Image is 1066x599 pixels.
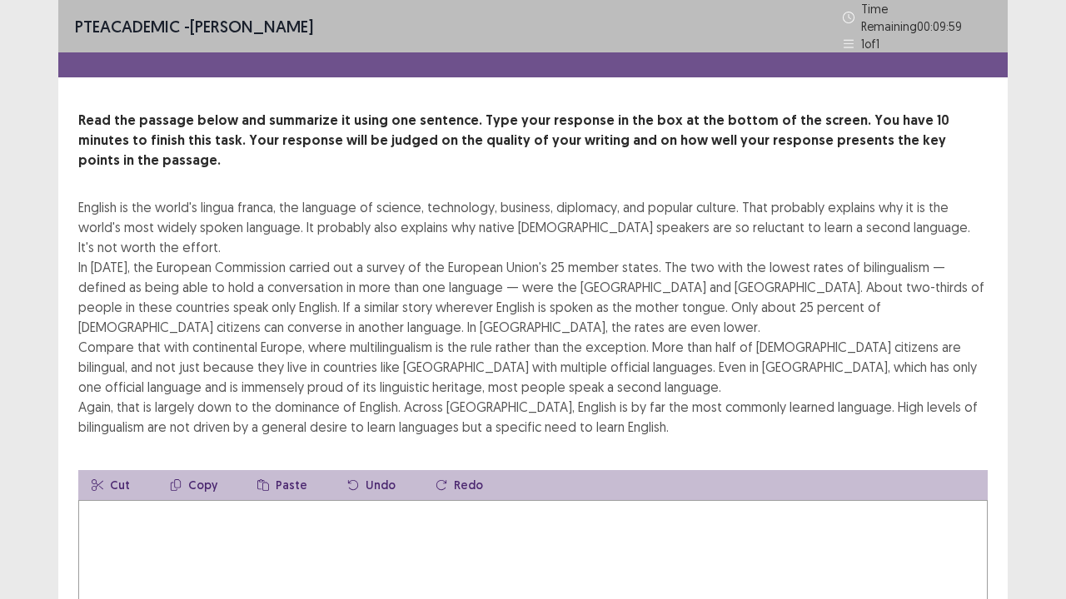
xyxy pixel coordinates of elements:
p: Read the passage below and summarize it using one sentence. Type your response in the box at the ... [78,111,988,171]
button: Redo [422,470,496,500]
button: Cut [78,470,143,500]
p: 1 of 1 [861,35,879,52]
p: - [PERSON_NAME] [75,14,313,39]
button: Paste [244,470,321,500]
button: Undo [334,470,409,500]
button: Copy [157,470,231,500]
div: English is the world's lingua franca, the language of science, technology, business, diplomacy, a... [78,197,988,437]
span: PTE academic [75,16,180,37]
